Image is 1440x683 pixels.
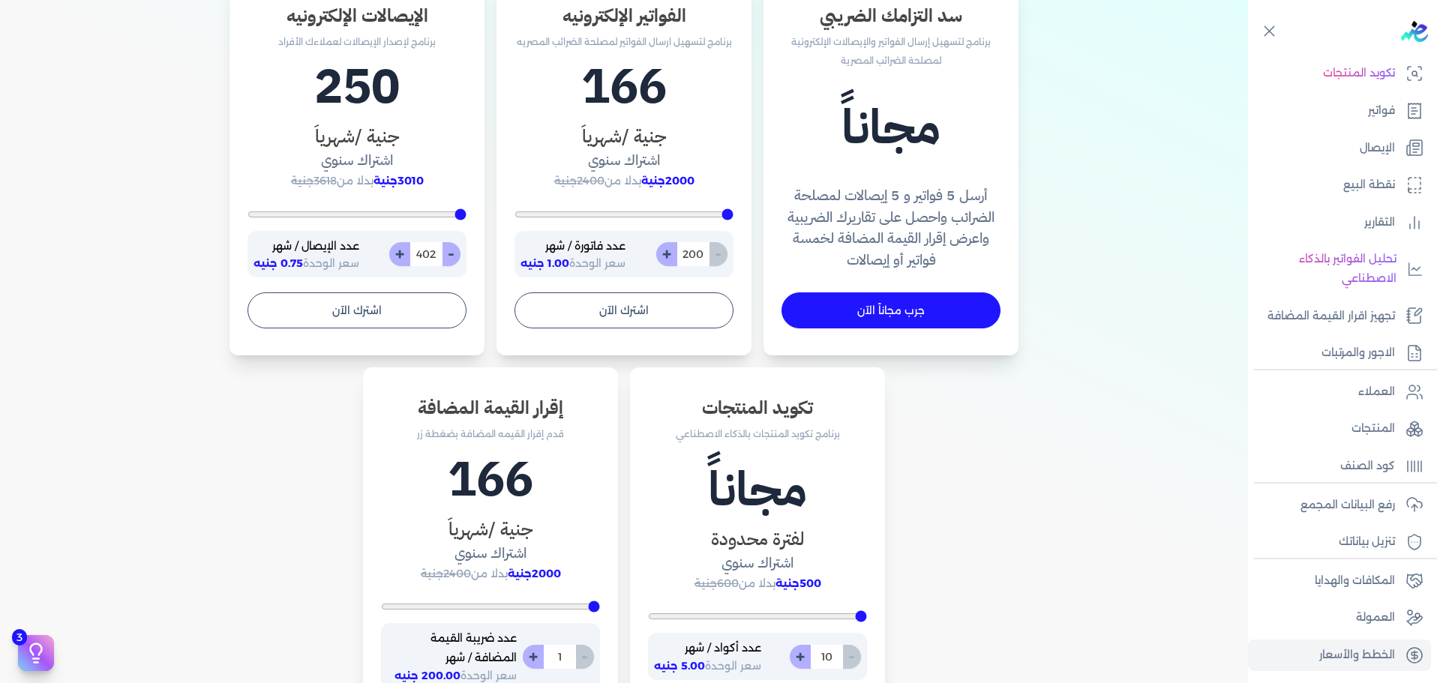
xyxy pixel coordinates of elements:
h4: اشتراك سنوي [247,150,466,172]
a: تحليل الفواتير بالذكاء الاصطناعي [1248,244,1431,294]
span: 2000جنية [641,174,694,187]
p: برنامج لتسهيل إرسال الفواتير والإيصالات الإلكترونية لمصلحة الضرائب المصرية [781,32,1000,70]
a: فواتير [1248,95,1431,127]
p: العمولة [1356,608,1395,628]
h3: سد التزامك الضريبي [781,2,1000,29]
p: عدد أكواد / شهر [654,639,761,658]
h4: اشتراك سنوي [514,150,733,172]
p: بدلا من [381,565,600,584]
p: قدم إقرار القيمه المضافة بضغطة زر [381,424,600,444]
a: المكافات والهدايا [1248,565,1431,597]
p: تحليل الفواتير بالذكاء الاصطناعي [1255,250,1396,288]
a: رفع البيانات المجمع [1248,490,1431,521]
p: تكويد المنتجات [1323,64,1395,83]
a: تنزيل بياناتك [1248,526,1431,558]
span: سعر الوحدة [394,669,517,682]
a: المنتجات [1248,413,1431,445]
p: العملاء [1358,382,1395,402]
span: 2400جنية [554,174,604,187]
h4: أرسل 5 فواتير و 5 إيصالات لمصلحة الضرائب واحصل على تقاريرك الضريبية واعرض إقرار القيمة المضافة لخ... [781,185,1000,271]
button: - [442,242,460,266]
span: 2000جنية [508,567,561,580]
button: اشترك الآن [514,292,733,328]
a: العمولة [1248,602,1431,634]
p: عدد الإيصال / شهر [253,237,359,256]
button: + [790,645,811,669]
button: + [389,242,410,266]
h3: جنية /شهرياَ [381,516,600,543]
h3: جنية /شهرياَ [247,123,466,150]
p: بدلا من [514,172,733,191]
span: 600جنية [694,577,739,590]
a: الاجور والمرتبات [1248,337,1431,369]
p: كود الصنف [1340,457,1395,476]
input: 0 [409,242,442,266]
span: 1.00 جنيه [520,256,569,270]
p: برنامج لتسهيل ارسال الفواتير لمصلحة الضرائب المصريه [514,32,733,52]
span: سعر الوحدة [654,659,761,673]
h4: اشتراك سنوي [381,543,600,565]
span: 200.00 جنيه [394,669,460,682]
input: 0 [676,242,709,266]
a: تكويد المنتجات [1248,58,1431,89]
a: التقارير [1248,207,1431,238]
h3: الفواتير الإلكترونيه [514,2,733,29]
span: 500جنية [775,577,821,590]
button: اشترك الآن [247,292,466,328]
span: سعر الوحدة [520,256,625,270]
span: 2400جنية [421,567,471,580]
a: العملاء [1248,376,1431,408]
p: التقارير [1364,213,1395,232]
button: + [523,645,544,669]
span: 3010جنية [373,174,424,187]
span: 5.00 جنيه [654,659,705,673]
a: نقطة البيع [1248,169,1431,201]
h1: 166 [381,444,600,516]
h3: الإيصالات الإلكترونيه [247,2,466,29]
h4: اشتراك سنوي [648,553,867,574]
p: عدد فاتورة / شهر [520,237,625,256]
span: 0.75 جنيه [253,256,303,270]
p: بدلا من [247,172,466,191]
a: الإيصال [1248,133,1431,164]
a: الخطط والأسعار [1248,640,1431,671]
a: جرب مجاناً الآن [781,292,1000,328]
h3: جنية /شهرياَ [514,123,733,150]
h1: مجاناً [781,91,1000,163]
p: الاجور والمرتبات [1321,343,1395,363]
h3: تكويد المنتجات [648,394,867,421]
span: سعر الوحدة [253,256,359,270]
h1: مجاناً [648,454,867,526]
p: رفع البيانات المجمع [1300,496,1395,515]
h1: 250 [247,51,466,123]
p: المنتجات [1351,419,1395,439]
p: نقطة البيع [1343,175,1395,195]
a: كود الصنف [1248,451,1431,482]
p: برنامج تكويد المنتجات بالذكاء الاصطناعي [648,424,867,444]
input: 0 [810,645,843,669]
span: 3618جنية [291,174,337,187]
button: + [656,242,677,266]
p: الخطط والأسعار [1319,646,1395,665]
button: 3 [18,635,54,671]
p: المكافات والهدايا [1315,571,1395,591]
p: الإيصال [1360,139,1395,158]
h3: لفترة محدودة [648,526,867,553]
span: 3 [12,629,27,646]
p: برنامج لإصدار الإيصالات لعملاءك الأفراد [247,32,466,52]
h1: 166 [514,51,733,123]
p: عدد ضريبة القيمة المضافة / شهر [387,629,517,667]
p: بدلا من [648,574,867,594]
a: تجهيز اقرار القيمة المضافة [1248,301,1431,332]
p: تنزيل بياناتك [1339,532,1395,552]
p: تجهيز اقرار القيمة المضافة [1267,307,1395,326]
h3: إقرار القيمة المضافة [381,394,600,421]
input: 0 [543,645,576,669]
p: فواتير [1368,101,1395,121]
img: logo [1401,21,1428,42]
